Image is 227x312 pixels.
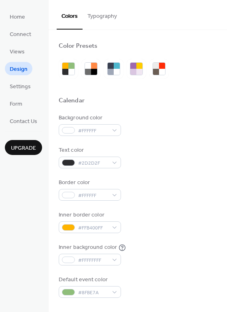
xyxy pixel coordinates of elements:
[10,117,37,126] span: Contact Us
[5,79,36,93] a: Settings
[78,159,108,168] span: #2D2D2F
[59,211,119,219] div: Inner border color
[5,114,42,127] a: Contact Us
[59,178,119,187] div: Border color
[10,30,31,39] span: Connect
[78,289,108,297] span: #8FBE7A
[5,140,42,155] button: Upgrade
[10,13,25,21] span: Home
[10,83,31,91] span: Settings
[11,144,36,153] span: Upgrade
[5,97,27,110] a: Form
[5,27,36,40] a: Connect
[5,10,30,23] a: Home
[78,224,108,232] span: #FFB400FF
[78,191,108,200] span: #FFFFFF
[78,256,108,265] span: #FFFFFFFF
[59,243,117,252] div: Inner background color
[5,62,32,75] a: Design
[5,45,30,58] a: Views
[10,48,25,56] span: Views
[59,114,119,122] div: Background color
[59,97,85,105] div: Calendar
[10,65,28,74] span: Design
[59,42,98,51] div: Color Presets
[10,100,22,108] span: Form
[59,146,119,155] div: Text color
[78,127,108,135] span: #FFFFFF
[59,276,119,284] div: Default event color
